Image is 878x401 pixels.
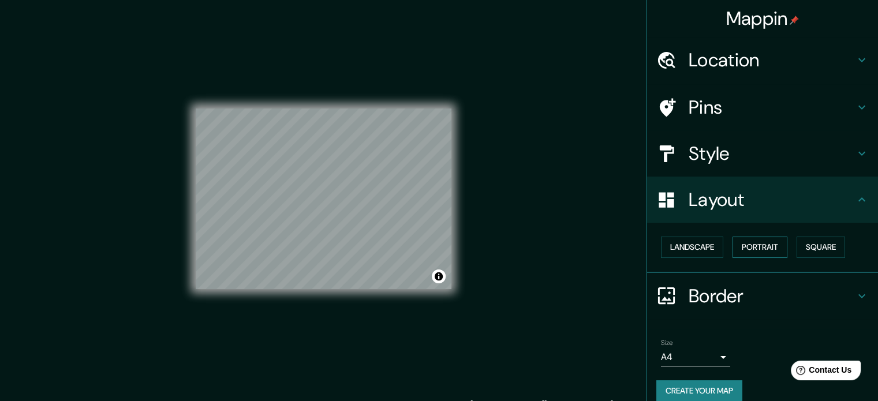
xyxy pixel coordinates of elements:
[647,177,878,223] div: Layout
[647,37,878,83] div: Location
[689,48,855,72] h4: Location
[689,188,855,211] h4: Layout
[726,7,799,30] h4: Mappin
[647,273,878,319] div: Border
[661,237,723,258] button: Landscape
[790,16,799,25] img: pin-icon.png
[432,269,446,283] button: Toggle attribution
[661,348,730,366] div: A4
[733,237,787,258] button: Portrait
[661,338,673,347] label: Size
[647,84,878,130] div: Pins
[647,130,878,177] div: Style
[775,356,865,388] iframe: Help widget launcher
[689,96,855,119] h4: Pins
[689,142,855,165] h4: Style
[196,108,451,289] canvas: Map
[689,284,855,308] h4: Border
[797,237,845,258] button: Square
